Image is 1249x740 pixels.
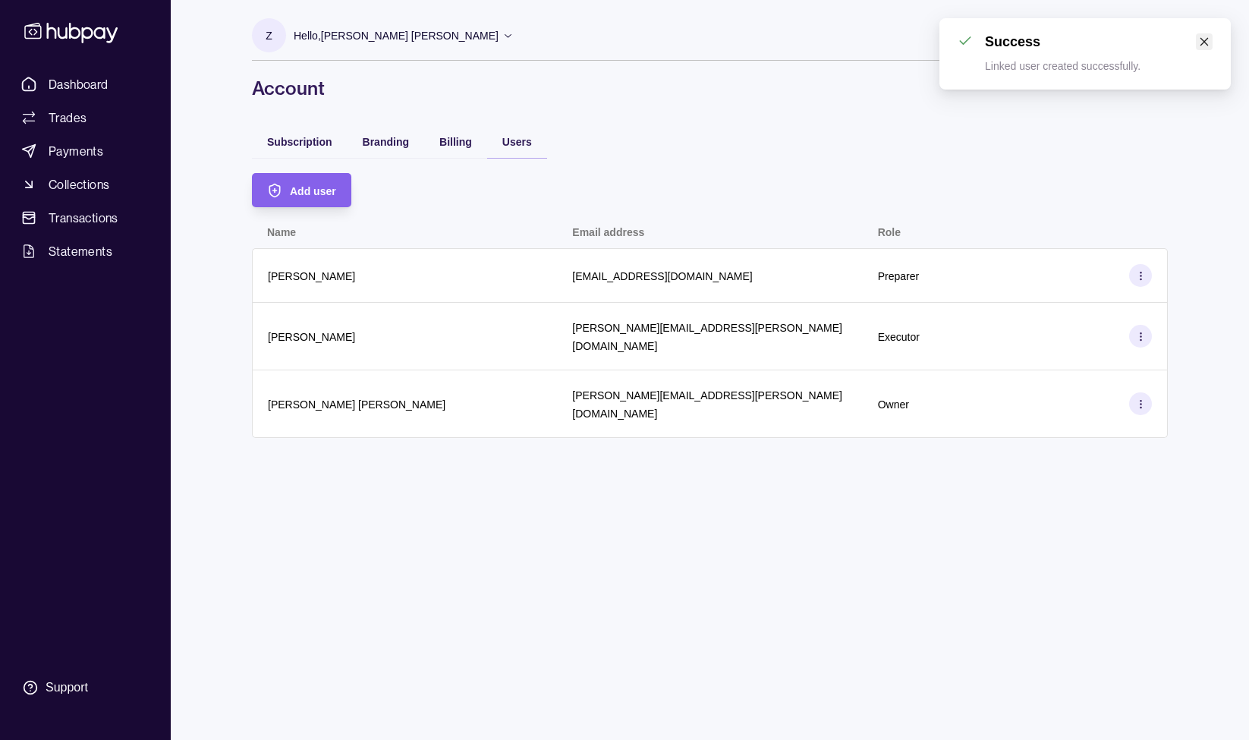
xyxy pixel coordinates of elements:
[49,175,109,194] span: Collections
[502,136,532,148] span: Users
[572,270,752,282] p: [EMAIL_ADDRESS][DOMAIN_NAME]
[49,75,109,93] span: Dashboard
[46,679,88,696] div: Support
[572,226,644,238] p: Email address
[363,136,409,148] span: Branding
[878,270,919,282] p: Preparer
[15,672,156,704] a: Support
[290,185,336,197] span: Add user
[268,398,445,411] p: [PERSON_NAME] [PERSON_NAME]
[252,173,351,207] button: Add user
[985,34,1040,49] h1: Success
[266,27,272,44] p: Z
[268,331,355,343] p: [PERSON_NAME]
[572,389,842,420] p: [PERSON_NAME][EMAIL_ADDRESS][PERSON_NAME][DOMAIN_NAME]
[252,76,1168,100] h1: Account
[49,242,112,260] span: Statements
[572,322,842,352] p: [PERSON_NAME][EMAIL_ADDRESS][PERSON_NAME][DOMAIN_NAME]
[15,171,156,198] a: Collections
[267,136,332,148] span: Subscription
[267,226,296,238] p: Name
[878,398,909,411] p: Owner
[15,238,156,265] a: Statements
[878,226,901,238] p: Role
[268,270,355,282] p: [PERSON_NAME]
[985,60,1140,72] p: Linked user created successfully.
[15,71,156,98] a: Dashboard
[15,104,156,131] a: Trades
[49,109,87,127] span: Trades
[1196,33,1213,50] a: Close
[878,331,920,343] p: Executor
[15,204,156,231] a: Transactions
[439,136,472,148] span: Billing
[49,209,118,227] span: Transactions
[49,142,103,160] span: Payments
[1199,36,1210,47] span: close
[15,137,156,165] a: Payments
[294,27,499,44] p: Hello, [PERSON_NAME] [PERSON_NAME]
